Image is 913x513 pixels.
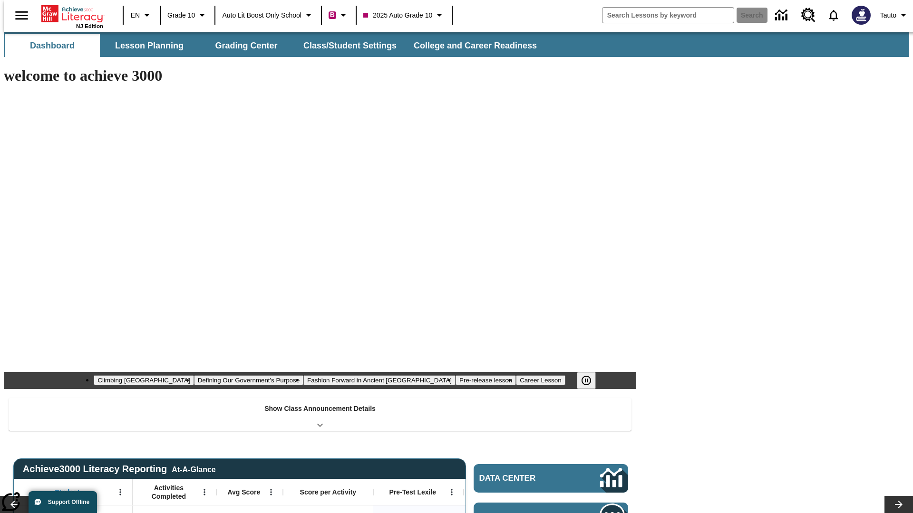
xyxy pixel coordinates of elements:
[194,375,303,385] button: Slide 2 Defining Our Government's Purpose
[41,4,103,23] a: Home
[821,3,846,28] a: Notifications
[9,398,631,431] div: Show Class Announcement Details
[264,404,376,414] p: Show Class Announcement Details
[164,7,212,24] button: Grade: Grade 10, Select a grade
[389,488,437,496] span: Pre-Test Lexile
[880,10,896,20] span: Tauto
[884,496,913,513] button: Lesson carousel, Next
[199,34,294,57] button: Grading Center
[445,485,459,499] button: Open Menu
[303,375,456,385] button: Slide 3 Fashion Forward in Ancient Rome
[41,3,103,29] div: Home
[29,491,97,513] button: Support Offline
[4,67,636,85] h1: welcome to achieve 3000
[4,34,545,57] div: SubNavbar
[131,10,140,20] span: EN
[296,34,404,57] button: Class/Student Settings
[474,464,628,493] a: Data Center
[359,7,449,24] button: Class: 2025 Auto Grade 10, Select your class
[876,7,913,24] button: Profile/Settings
[769,2,796,28] a: Data Center
[300,488,357,496] span: Score per Activity
[406,34,544,57] button: College and Career Readiness
[55,488,79,496] span: Student
[102,34,197,57] button: Lesson Planning
[76,23,103,29] span: NJ Edition
[363,10,432,20] span: 2025 Auto Grade 10
[48,499,89,505] span: Support Offline
[23,464,216,475] span: Achieve3000 Literacy Reporting
[479,474,568,483] span: Data Center
[227,488,260,496] span: Avg Score
[456,375,516,385] button: Slide 4 Pre-release lesson
[137,484,200,501] span: Activities Completed
[577,372,605,389] div: Pause
[516,375,565,385] button: Slide 5 Career Lesson
[167,10,195,20] span: Grade 10
[264,485,278,499] button: Open Menu
[330,9,335,21] span: B
[94,375,194,385] button: Slide 1 Climbing Mount Tai
[577,372,596,389] button: Pause
[222,10,301,20] span: Auto Lit Boost only School
[218,7,318,24] button: School: Auto Lit Boost only School, Select your school
[796,2,821,28] a: Resource Center, Will open in new tab
[172,464,215,474] div: At-A-Glance
[4,32,909,57] div: SubNavbar
[8,1,36,29] button: Open side menu
[126,7,157,24] button: Language: EN, Select a language
[5,34,100,57] button: Dashboard
[602,8,734,23] input: search field
[197,485,212,499] button: Open Menu
[846,3,876,28] button: Select a new avatar
[113,485,127,499] button: Open Menu
[325,7,353,24] button: Boost Class color is violet red. Change class color
[852,6,871,25] img: Avatar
